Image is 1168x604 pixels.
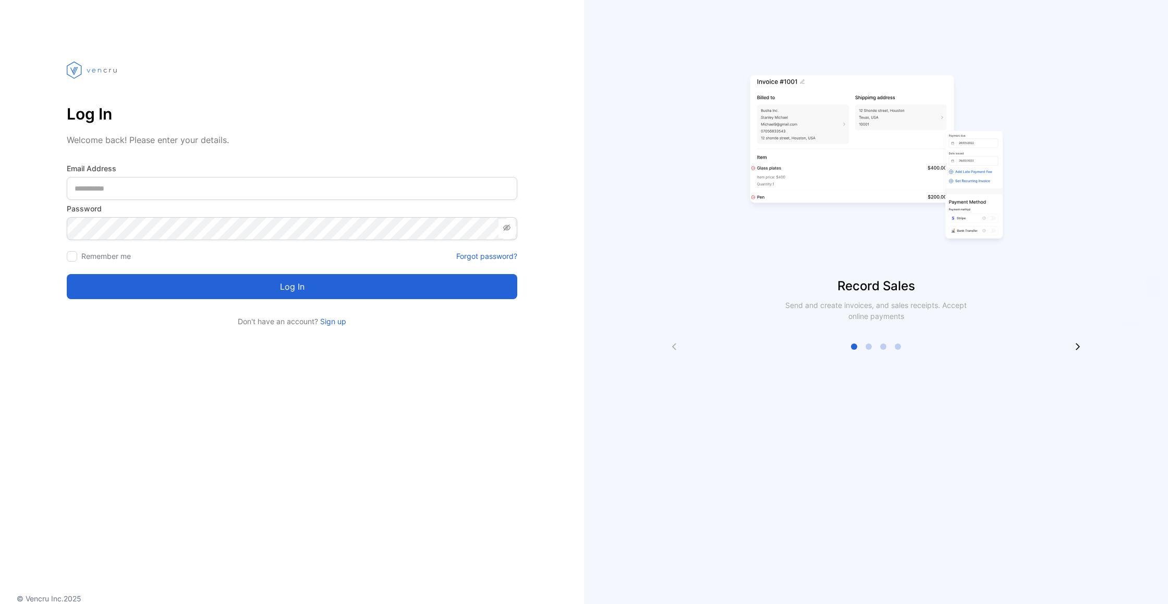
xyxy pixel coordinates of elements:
[67,101,517,126] p: Log In
[67,163,517,174] label: Email Address
[67,42,119,98] img: vencru logo
[81,252,131,260] label: Remember me
[67,316,517,327] p: Don't have an account?
[746,42,1006,277] img: slider image
[67,203,517,214] label: Password
[67,274,517,299] button: Log in
[584,277,1168,295] p: Record Sales
[67,134,517,146] p: Welcome back! Please enter your details.
[318,317,346,326] a: Sign up
[776,300,976,322] p: Send and create invoices, and sales receipts. Accept online payments
[456,251,517,262] a: Forgot password?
